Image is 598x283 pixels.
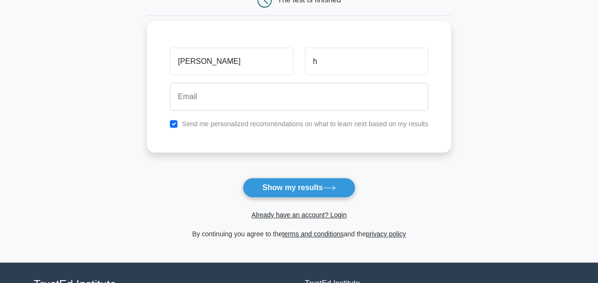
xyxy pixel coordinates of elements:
a: privacy policy [366,230,406,238]
input: Email [170,83,428,111]
button: Show my results [243,178,355,198]
a: Already have an account? Login [251,211,346,219]
div: By continuing you agree to the and the [141,228,457,240]
a: terms and conditions [282,230,343,238]
input: Last name [305,48,428,75]
label: Send me personalized recommendations on what to learn next based on my results [182,120,428,128]
input: First name [170,48,293,75]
